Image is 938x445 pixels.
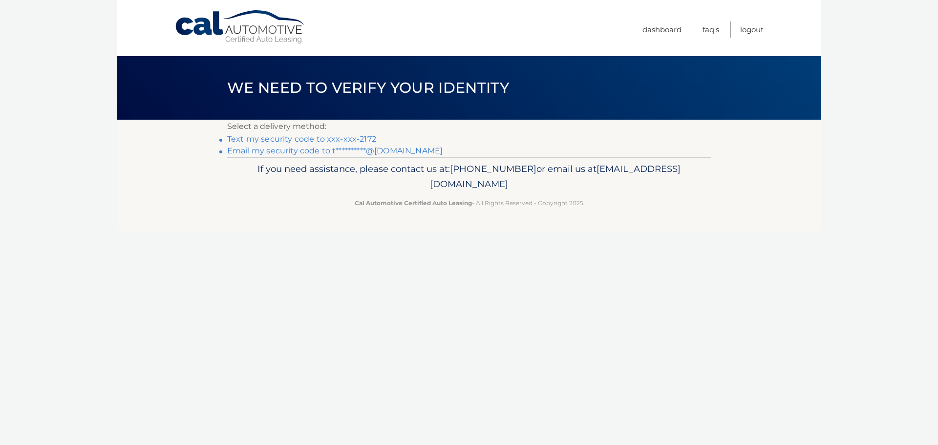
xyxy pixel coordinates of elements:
span: We need to verify your identity [227,79,509,97]
p: If you need assistance, please contact us at: or email us at [234,161,704,192]
a: Logout [740,21,764,38]
a: Dashboard [642,21,682,38]
p: Select a delivery method: [227,120,711,133]
strong: Cal Automotive Certified Auto Leasing [355,199,472,207]
span: [PHONE_NUMBER] [450,163,536,174]
a: Email my security code to t**********@[DOMAIN_NAME] [227,146,443,155]
p: - All Rights Reserved - Copyright 2025 [234,198,704,208]
a: Cal Automotive [174,10,306,44]
a: FAQ's [703,21,719,38]
a: Text my security code to xxx-xxx-2172 [227,134,376,144]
